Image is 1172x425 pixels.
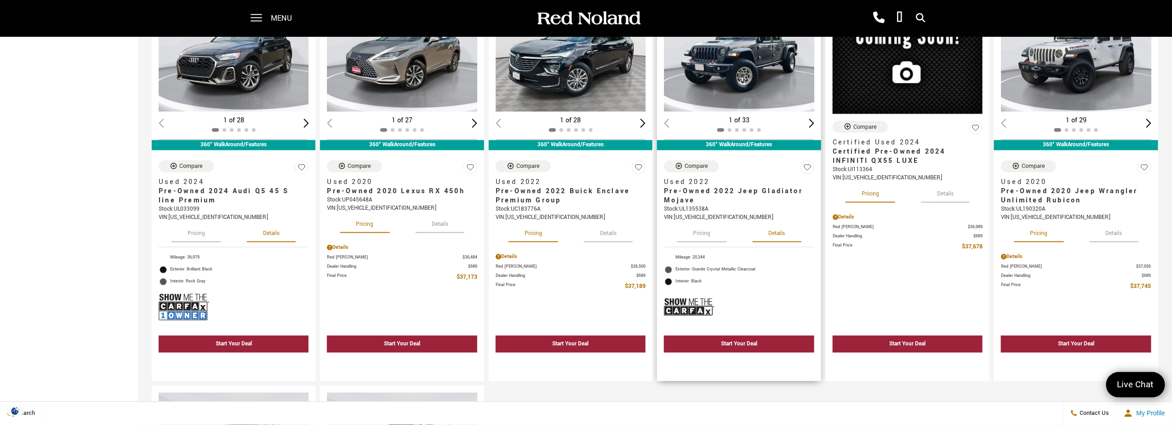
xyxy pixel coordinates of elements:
[159,290,209,324] img: Show Me the CARFAX 1-Owner Badge
[496,282,646,292] a: Final Price $37,189
[584,222,633,242] button: details tab
[159,187,302,206] span: Pre-Owned 2024 Audi Q5 45 S line Premium
[1001,187,1144,206] span: Pre-Owned 2020 Jeep Wrangler Unlimited Rubicon
[327,196,477,205] div: Stock : UP045648A
[664,355,814,372] div: undefined - Pre-Owned 2022 Jeep Gladiator Mojave With Navigation & 4WD
[159,355,309,372] div: undefined - Pre-Owned 2024 Audi Q5 45 S line Premium
[1001,178,1151,206] a: Used 2020Pre-Owned 2020 Jeep Wrangler Unlimited Rubicon
[1001,336,1151,353] div: Start Your Deal
[1001,161,1056,172] button: Compare Vehicle
[1001,115,1151,126] div: 1 of 29
[1014,222,1064,242] button: pricing tab
[632,161,646,178] button: Save Vehicle
[1138,161,1151,178] button: Save Vehicle
[159,178,309,206] a: Used 2024Pre-Owned 2024 Audi Q5 45 S line Premium
[1001,206,1151,214] div: Stock : UL190320A
[625,282,646,292] span: $37,189
[348,162,371,171] div: Compare
[833,224,983,231] a: Red [PERSON_NAME] $36,989
[753,222,801,242] button: details tab
[496,115,646,126] div: 1 of 28
[968,224,983,231] span: $36,989
[327,187,470,196] span: Pre-Owned 2020 Lexus RX 450h
[496,161,551,172] button: Compare Vehicle
[800,161,814,178] button: Save Vehicle
[1113,379,1159,391] span: Live Chat
[675,277,814,287] span: Interior: Black
[1001,282,1130,292] span: Final Price
[1131,282,1151,292] span: $37,745
[496,206,646,214] div: Stock : UC183776A
[170,265,309,275] span: Exterior: Brilliant Black
[327,205,477,213] div: VIN: [US_VEHICLE_IDENTIFICATION_NUMBER]
[216,340,252,348] div: Start Your Deal
[631,264,646,270] span: $36,500
[677,222,727,242] button: pricing tab
[384,340,420,348] div: Start Your Deal
[962,242,983,252] span: $37,678
[921,183,970,203] button: details tab
[516,162,540,171] div: Compare
[685,162,708,171] div: Compare
[489,140,652,150] div: 360° WalkAround/Features
[152,140,315,150] div: 360° WalkAround/Features
[496,282,625,292] span: Final Price
[463,254,477,261] span: $36,484
[468,264,477,270] span: $689
[1001,253,1151,261] div: Pricing Details - Pre-Owned 2020 Jeep Wrangler Unlimited Rubicon With Navigation & 4WD
[1078,409,1109,418] span: Contact Us
[664,214,814,222] div: VIN: [US_VEHICLE_IDENTIFICATION_NUMBER]
[969,121,983,139] button: Save Vehicle
[664,178,807,187] span: Used 2022
[1137,264,1151,270] span: $37,056
[303,119,309,127] div: Next slide
[636,273,646,280] span: $689
[664,178,814,206] a: Used 2022Pre-Owned 2022 Jeep Gladiator Mojave
[472,119,477,127] div: Next slide
[664,161,719,172] button: Compare Vehicle
[664,290,715,324] img: Show Me the CARFAX Badge
[159,214,309,222] div: VIN: [US_VEHICLE_IDENTIFICATION_NUMBER]
[496,273,636,280] span: Dealer Handling
[1001,264,1136,270] span: Red [PERSON_NAME]
[973,233,983,240] span: $689
[496,187,639,206] span: Pre-Owned 2022 Buick Enclave Premium Group
[170,277,309,287] span: Interior: Rock Gray
[536,11,641,27] img: Red Noland Auto Group
[1090,222,1138,242] button: details tab
[657,140,821,150] div: 360° WalkAround/Features
[721,340,757,348] div: Start Your Deal
[833,242,983,252] a: Final Price $37,678
[159,115,309,126] div: 1 of 28
[853,123,877,131] div: Compare
[496,214,646,222] div: VIN: [US_VEHICLE_IDENTIFICATION_NUMBER]
[463,161,477,178] button: Save Vehicle
[809,119,814,127] div: Next slide
[833,224,968,231] span: Red [PERSON_NAME]
[496,178,646,206] a: Used 2022Pre-Owned 2022 Buick Enclave Premium Group
[159,178,302,187] span: Used 2024
[640,119,646,127] div: Next slide
[327,178,470,187] span: Used 2020
[1106,372,1165,397] a: Live Chat
[327,254,462,261] span: Red [PERSON_NAME]
[1001,264,1151,270] a: Red [PERSON_NAME] $37,056
[553,340,589,348] div: Start Your Deal
[1142,273,1151,280] span: $689
[496,336,646,353] div: Start Your Deal
[496,253,646,261] div: Pricing Details - Pre-Owned 2022 Buick Enclave Premium Group With Navigation & AWD
[5,406,26,416] img: Opt-Out Icon
[833,138,976,148] span: Certified Used 2024
[496,264,631,270] span: Red [PERSON_NAME]
[1001,273,1151,280] a: Dealer Handling $689
[846,183,895,203] button: pricing tab
[890,340,926,348] div: Start Your Deal
[416,213,464,233] button: details tab
[247,222,296,242] button: details tab
[496,355,646,372] div: undefined - Pre-Owned 2022 Buick Enclave Premium Group With Navigation & AWD
[1001,355,1151,372] div: undefined - Pre-Owned 2020 Jeep Wrangler Unlimited Rubicon With Navigation & 4WD
[295,161,309,178] button: Save Vehicle
[457,273,477,282] span: $37,173
[327,115,477,126] div: 1 of 27
[1001,214,1151,222] div: VIN: [US_VEHICLE_IDENTIFICATION_NUMBER]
